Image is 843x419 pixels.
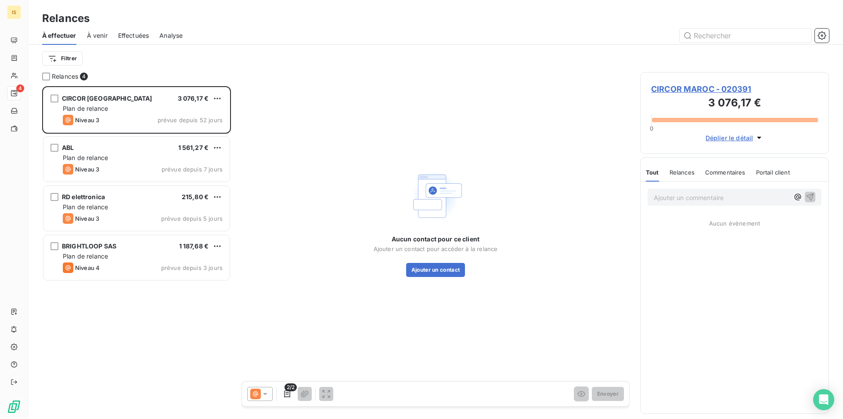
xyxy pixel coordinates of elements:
span: 0 [650,125,653,132]
h3: 3 076,17 € [651,95,818,113]
span: 1 561,27 € [178,144,209,151]
div: Open Intercom Messenger [813,389,834,410]
span: Relances [52,72,78,81]
span: Plan de relance [63,154,108,161]
span: Ajouter un contact pour accéder à la relance [374,245,498,252]
span: Aucun contact pour ce client [392,235,479,244]
span: Déplier le détail [706,133,753,142]
div: IS [7,5,21,19]
span: BRIGHTLOOP SAS [62,242,116,250]
img: Empty state [407,168,464,224]
span: Plan de relance [63,203,108,211]
button: Filtrer [42,51,83,66]
span: Plan de relance [63,105,108,112]
span: Plan de relance [63,252,108,260]
button: Ajouter un contact [406,263,465,277]
div: grid [42,86,231,419]
button: Déplier le détail [703,133,767,143]
span: Niveau 3 [75,166,99,173]
span: Niveau 3 [75,215,99,222]
span: CIRCOR MAROC - 020391 [651,83,818,95]
span: Effectuées [118,31,149,40]
span: Niveau 3 [75,117,99,124]
span: Niveau 4 [75,264,100,271]
span: 2/2 [285,383,297,391]
span: Relances [670,169,695,176]
span: 4 [80,73,88,80]
span: prévue depuis 3 jours [161,264,223,271]
img: Logo LeanPay [7,400,21,414]
span: prévue depuis 7 jours [162,166,223,173]
span: 1 187,68 € [179,242,209,250]
span: À effectuer [42,31,76,40]
span: Tout [646,169,659,176]
span: Commentaires [705,169,746,176]
span: 215,80 € [182,193,209,200]
span: prévue depuis 5 jours [161,215,223,222]
span: À venir [87,31,108,40]
span: 4 [16,84,24,92]
button: Envoyer [592,387,624,401]
span: prévue depuis 52 jours [158,117,223,124]
span: Portail client [756,169,790,176]
span: 3 076,17 € [178,95,209,102]
span: Analyse [159,31,183,40]
span: CIRCOR [GEOGRAPHIC_DATA] [62,95,152,102]
span: Aucun évènement [709,220,760,227]
input: Rechercher [680,29,811,43]
h3: Relances [42,11,90,26]
span: ABL [62,144,74,151]
span: RD elettronica [62,193,105,200]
